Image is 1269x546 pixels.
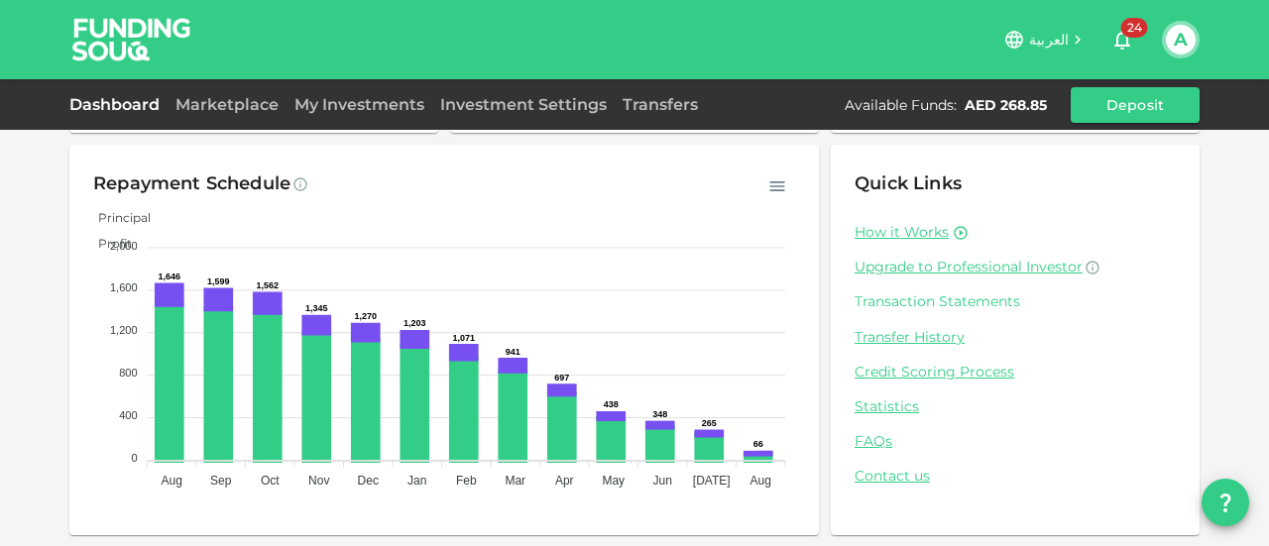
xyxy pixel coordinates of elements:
a: Marketplace [168,95,287,114]
tspan: 0 [131,452,137,464]
tspan: Oct [261,474,280,488]
a: Contact us [855,467,1176,486]
tspan: 400 [119,409,137,421]
a: Upgrade to Professional Investor [855,258,1176,276]
div: Available Funds : [845,95,957,115]
tspan: Aug [750,474,771,488]
tspan: 2,000 [110,240,138,252]
tspan: 1,200 [110,324,138,336]
tspan: May [602,474,625,488]
span: Principal [83,210,151,225]
a: Dashboard [69,95,168,114]
tspan: Sep [210,474,232,488]
a: My Investments [287,95,432,114]
a: Statistics [855,397,1176,416]
a: Investment Settings [432,95,615,114]
span: Profit [83,236,132,251]
button: question [1202,479,1249,526]
tspan: Mar [505,474,525,488]
tspan: Nov [308,474,329,488]
span: Quick Links [855,172,962,194]
a: FAQs [855,432,1176,451]
a: How it Works [855,223,949,242]
div: AED 268.85 [965,95,1047,115]
tspan: 800 [119,367,137,379]
a: Transfer History [855,328,1176,347]
span: العربية [1029,31,1069,49]
tspan: Dec [358,474,379,488]
a: Credit Scoring Process [855,363,1176,382]
tspan: Apr [555,474,574,488]
button: Deposit [1071,87,1200,123]
tspan: 1,600 [110,281,138,293]
tspan: Jun [653,474,672,488]
tspan: Jan [407,474,426,488]
tspan: Aug [162,474,182,488]
span: Upgrade to Professional Investor [855,258,1083,275]
span: 24 [1121,18,1148,38]
button: A [1166,25,1196,55]
tspan: Feb [456,474,477,488]
div: Repayment Schedule [93,168,290,200]
button: 24 [1102,20,1142,59]
a: Transfers [615,95,706,114]
a: Transaction Statements [855,292,1176,311]
tspan: [DATE] [693,474,731,488]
